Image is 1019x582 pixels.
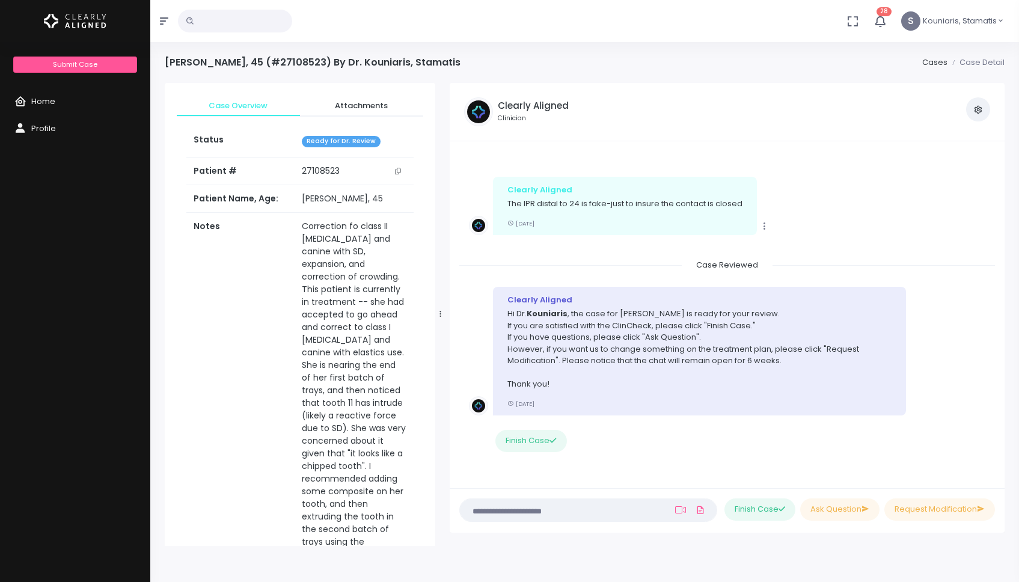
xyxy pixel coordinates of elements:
[165,83,435,546] div: scrollable content
[498,114,569,123] small: Clinician
[295,185,414,213] td: [PERSON_NAME], 45
[165,57,461,68] h4: [PERSON_NAME], 45 (#27108523) By Dr. Kouniaris, Stamatis
[877,7,892,16] span: 28
[186,126,295,157] th: Status
[44,8,106,34] img: Logo Horizontal
[901,11,920,31] span: S
[947,57,1005,69] li: Case Detail
[53,60,97,69] span: Submit Case
[682,256,773,274] span: Case Reviewed
[673,505,688,515] a: Add Loom Video
[295,158,414,185] td: 27108523
[507,198,742,210] p: The IPR distal to 24 is fake-just to insure the contact is closed
[310,100,414,112] span: Attachments
[13,57,136,73] a: Submit Case
[302,136,381,147] span: Ready for Dr. Review
[507,184,742,196] div: Clearly Aligned
[923,15,997,27] span: Kouniaris, Stamatis
[693,499,708,521] a: Add Files
[507,400,534,408] small: [DATE]
[724,498,795,521] button: Finish Case
[495,430,566,452] button: Finish Case
[800,498,880,521] button: Ask Question
[31,123,56,134] span: Profile
[186,100,290,112] span: Case Overview
[527,308,568,319] b: Kouniaris
[922,57,947,68] a: Cases
[186,185,295,213] th: Patient Name, Age:
[884,498,995,521] button: Request Modification
[31,96,55,107] span: Home
[498,100,569,111] h5: Clearly Aligned
[507,219,534,227] small: [DATE]
[507,308,892,390] p: Hi Dr. , the case for [PERSON_NAME] is ready for your review. If you are satisfied with the ClinC...
[507,294,892,306] div: Clearly Aligned
[186,157,295,185] th: Patient #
